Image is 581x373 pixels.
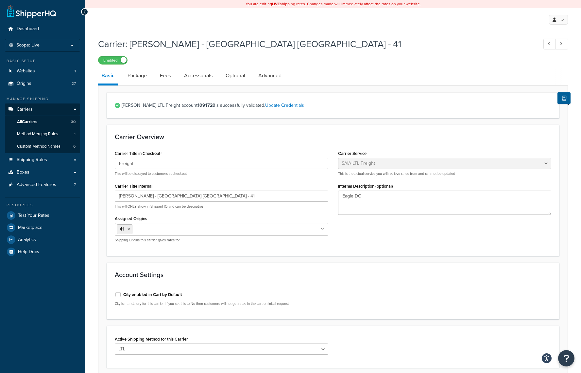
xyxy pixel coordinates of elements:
[5,103,80,116] a: Carriers
[222,68,248,84] a: Optional
[5,78,80,90] a: Origins27
[5,140,80,153] a: Custom Method Names0
[17,119,37,125] span: All Carriers
[115,133,551,140] h3: Carrier Overview
[5,202,80,208] div: Resources
[18,213,49,218] span: Test Your Rates
[74,182,76,188] span: 7
[543,39,556,49] a: Previous Record
[18,249,39,255] span: Help Docs
[338,171,552,176] p: This is the actual service you will retrieve rates from and can not be updated
[272,1,280,7] b: LIVE
[17,68,35,74] span: Websites
[16,43,40,48] span: Scope: Live
[17,182,56,188] span: Advanced Features
[74,131,76,137] span: 1
[5,58,80,64] div: Basic Setup
[115,151,162,156] label: Carrier Title in Checkout
[17,131,58,137] span: Method Merging Rules
[115,216,147,221] label: Assigned Origins
[122,101,551,110] span: [PERSON_NAME] LTL Freight account is successfully validated.
[181,68,216,84] a: Accessorials
[5,166,80,178] a: Boxes
[18,225,43,231] span: Marketplace
[5,128,80,140] a: Method Merging Rules1
[555,39,568,49] a: Next Record
[17,170,29,175] span: Boxes
[115,301,328,306] p: City is mandatory for this carrier. If you set this to No then customers will not get rates in th...
[5,65,80,77] li: Websites
[5,222,80,233] a: Marketplace
[71,119,76,125] span: 30
[5,128,80,140] li: Method Merging Rules
[5,234,80,246] a: Analytics
[338,151,367,156] label: Carrier Service
[115,271,551,278] h3: Account Settings
[338,184,393,189] label: Internal Description (optional)
[5,103,80,153] li: Carriers
[17,144,60,149] span: Custom Method Names
[157,68,174,84] a: Fees
[17,26,39,32] span: Dashboard
[5,179,80,191] li: Advanced Features
[98,56,127,64] label: Enabled
[5,246,80,258] a: Help Docs
[17,157,47,163] span: Shipping Rules
[115,204,328,209] p: This will ONLY show in ShipperHQ and can be descriptive
[265,102,304,109] a: Update Credentials
[18,237,36,243] span: Analytics
[98,38,531,50] h1: Carrier: [PERSON_NAME] - [GEOGRAPHIC_DATA] [GEOGRAPHIC_DATA] - 41
[72,81,76,86] span: 27
[124,68,150,84] a: Package
[197,102,215,109] strong: 1091720
[123,292,182,298] label: City enabled in Cart by Default
[5,210,80,221] a: Test Your Rates
[557,92,571,104] button: Show Help Docs
[5,140,80,153] li: Custom Method Names
[5,23,80,35] a: Dashboard
[338,191,552,215] textarea: Eagle DC
[17,81,31,86] span: Origins
[5,154,80,166] a: Shipping Rules
[115,171,328,176] p: This will be displayed to customers at checkout
[255,68,285,84] a: Advanced
[115,184,152,189] label: Carrier Title Internal
[115,238,328,243] p: Shipping Origins this carrier gives rates for
[73,144,76,149] span: 0
[5,116,80,128] a: AllCarriers30
[120,226,124,233] span: 41
[5,96,80,102] div: Manage Shipping
[75,68,76,74] span: 1
[98,68,118,85] a: Basic
[5,179,80,191] a: Advanced Features7
[5,78,80,90] li: Origins
[5,65,80,77] a: Websites1
[558,350,574,366] button: Open Resource Center
[17,107,33,112] span: Carriers
[115,337,188,342] label: Active Shipping Method for this Carrier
